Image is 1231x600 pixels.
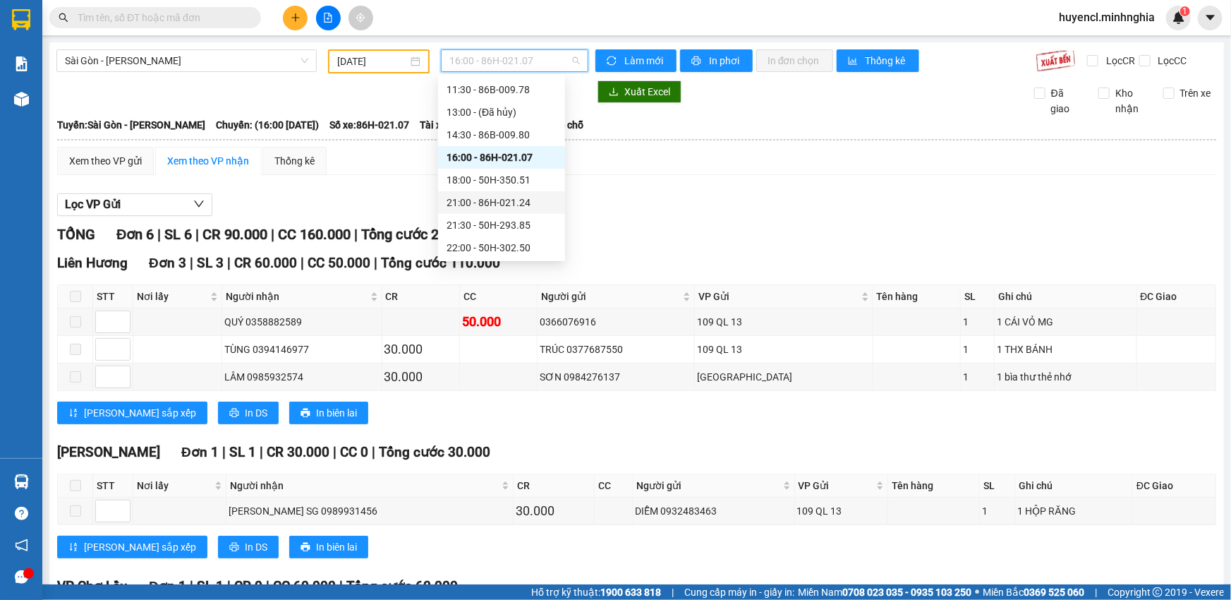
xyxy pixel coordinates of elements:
[137,289,207,304] span: Nơi lấy
[230,478,498,493] span: Người nhận
[68,542,78,553] span: sort-ascending
[14,474,29,489] img: warehouse-icon
[695,308,873,336] td: 109 QL 13
[278,226,351,243] span: CC 160.000
[149,255,186,271] span: Đơn 3
[1172,11,1185,24] img: icon-new-feature
[848,56,860,67] span: bar-chart
[695,364,873,391] td: Sài Gòn
[234,255,297,271] span: CR 60.000
[216,117,319,133] span: Chuyến: (16:00 [DATE])
[14,56,29,71] img: solution-icon
[283,6,308,30] button: plus
[227,578,231,594] span: |
[84,539,196,555] span: [PERSON_NAME] sắp xếp
[449,50,580,71] span: 16:00 - 86H-021.07
[684,584,794,600] span: Cung cấp máy in - giấy in:
[1018,503,1131,519] div: 1 HỘP RĂNG
[323,13,333,23] span: file-add
[697,342,871,357] div: 109 QL 13
[181,444,219,460] span: Đơn 1
[1180,6,1190,16] sup: 1
[672,584,674,600] span: |
[609,87,619,98] span: download
[961,285,995,308] th: SL
[316,539,357,555] span: In biên lai
[301,408,310,419] span: printer
[997,314,1134,330] div: 1 CÁI VỎ MG
[316,6,341,30] button: file-add
[462,312,535,332] div: 50.000
[447,150,557,165] div: 16:00 - 86H-021.07
[1153,587,1163,597] span: copyright
[260,444,263,460] span: |
[379,444,490,460] span: Tổng cước 30.000
[333,444,336,460] span: |
[447,127,557,143] div: 14:30 - 86B-009.80
[382,285,460,308] th: CR
[374,255,377,271] span: |
[245,405,267,421] span: In DS
[1036,49,1076,72] img: 9k=
[57,402,207,424] button: sort-ascending[PERSON_NAME] sắp xếp
[607,56,619,67] span: sync
[756,49,833,72] button: In đơn chọn
[229,408,239,419] span: printer
[197,578,224,594] span: SL 1
[447,104,557,120] div: 13:00 - (Đã hủy)
[218,402,279,424] button: printerIn DS
[447,82,557,97] div: 11:30 - 86B-009.78
[301,255,304,271] span: |
[354,226,358,243] span: |
[267,444,329,460] span: CR 30.000
[447,240,557,256] div: 22:00 - 50H-302.50
[316,405,357,421] span: In biên lai
[1175,85,1217,101] span: Trên xe
[460,285,538,308] th: CC
[57,578,128,594] span: VP Chợ Lầu
[636,478,780,493] span: Người gửi
[600,587,661,598] strong: 1900 633 818
[193,198,205,210] span: down
[598,80,681,103] button: downloadXuất Excel
[1153,53,1189,68] span: Lọc CC
[337,54,408,69] input: 14/09/2025
[93,474,133,498] th: STT
[997,342,1134,357] div: 1 THX BÁNH
[15,539,28,552] span: notification
[983,584,1084,600] span: Miền Bắc
[541,289,680,304] span: Người gửi
[1045,85,1088,116] span: Đã giao
[229,503,510,519] div: [PERSON_NAME] SG 0989931456
[709,53,741,68] span: In phơi
[202,226,267,243] span: CR 90.000
[157,226,161,243] span: |
[447,195,557,210] div: 21:00 - 86H-021.24
[635,503,792,519] div: DIỄM 0932483463
[197,255,224,271] span: SL 3
[698,289,859,304] span: VP Gửi
[1182,6,1187,16] span: 1
[837,49,919,72] button: bar-chartThống kê
[274,153,315,169] div: Thống kê
[164,226,192,243] span: SL 6
[888,474,980,498] th: Tên hàng
[59,13,68,23] span: search
[68,408,78,419] span: sort-ascending
[447,172,557,188] div: 18:00 - 50H-350.51
[224,314,379,330] div: QUÝ 0358882589
[975,589,979,595] span: ⚪️
[384,367,457,387] div: 30.000
[1048,8,1166,26] span: huyencl.minhnghia
[289,402,368,424] button: printerIn biên lai
[361,226,482,243] span: Tổng cước 250.000
[308,255,370,271] span: CC 50.000
[798,584,971,600] span: Miền Nam
[1100,53,1137,68] span: Lọc CR
[234,578,262,594] span: CR 0
[963,314,992,330] div: 1
[226,289,367,304] span: Người nhận
[1204,11,1217,24] span: caret-down
[289,536,368,558] button: printerIn biên lai
[381,255,500,271] span: Tổng cước 110.000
